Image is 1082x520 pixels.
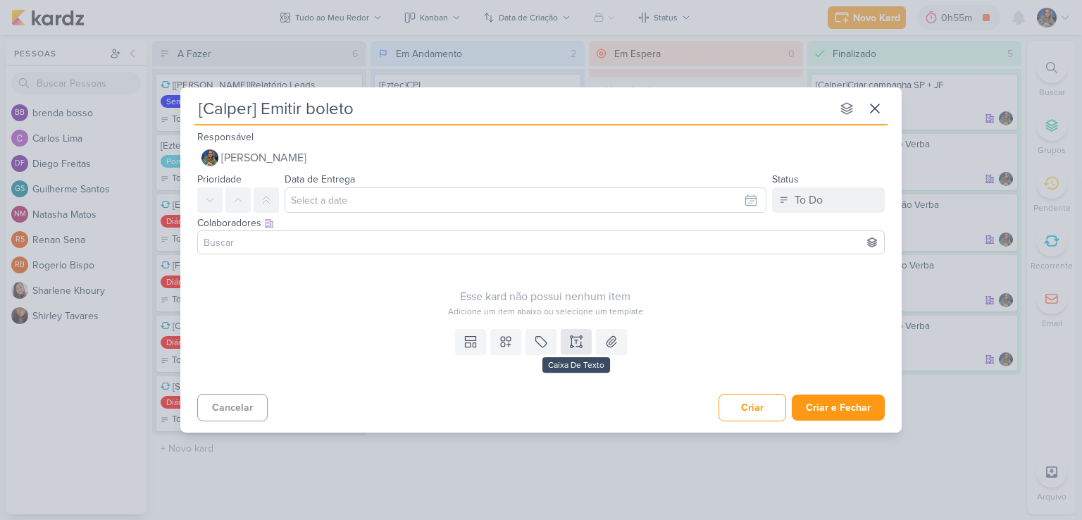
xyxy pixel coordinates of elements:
[201,234,881,251] input: Buscar
[285,173,355,185] label: Data de Entrega
[542,357,610,373] div: Caixa De Texto
[719,394,786,421] button: Criar
[197,305,893,318] div: Adicione um item abaixo ou selecione um template
[772,187,885,213] button: To Do
[285,187,766,213] input: Select a date
[772,173,799,185] label: Status
[194,96,831,121] input: Kard Sem Título
[197,216,885,230] div: Colaboradores
[197,131,254,143] label: Responsável
[201,149,218,166] img: Isabella Gutierres
[197,145,885,171] button: [PERSON_NAME]
[197,394,268,421] button: Cancelar
[221,149,306,166] span: [PERSON_NAME]
[795,192,823,209] div: To Do
[792,395,885,421] button: Criar e Fechar
[197,288,893,305] div: Esse kard não possui nenhum item
[197,173,242,185] label: Prioridade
